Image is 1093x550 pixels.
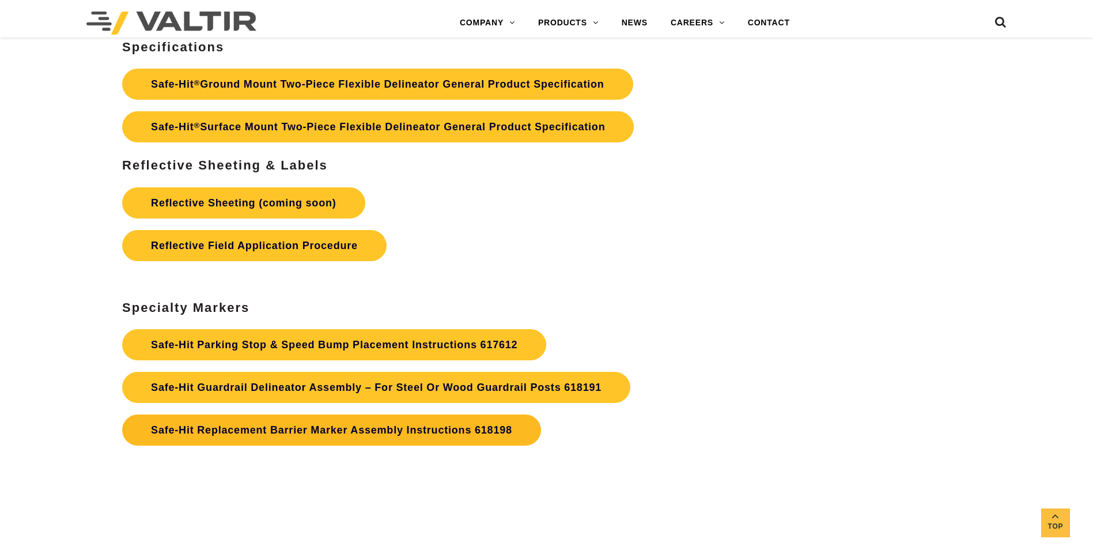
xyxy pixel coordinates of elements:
[151,382,602,393] strong: Safe-Hit Guardrail Delineator Assembly – For Steel Or Wood Guardrail Posts 618191
[1041,508,1070,537] a: Top
[527,12,610,35] a: PRODUCTS
[448,12,527,35] a: COMPANY
[194,121,201,130] sup: ®
[122,230,387,261] a: Reflective Field Application Procedure
[659,12,736,35] a: CAREERS
[122,69,633,100] a: Safe-Hit®Ground Mount Two-Piece Flexible Delineator General Product Specification
[610,12,659,35] a: NEWS
[122,40,224,54] b: Specifications
[122,372,630,403] a: Safe-Hit Guardrail Delineator Assembly – For Steel Or Wood Guardrail Posts 618191
[122,158,328,172] b: Reflective Sheeting & Labels
[122,415,541,446] a: Safe-Hit Replacement Barrier Marker Assembly Instructions 618198
[736,12,801,35] a: CONTACT
[122,111,634,142] a: Safe-Hit®Surface Mount Two-Piece Flexible Delineator General Product Specification
[122,187,365,219] a: Reflective Sheeting (coming soon)
[122,329,546,360] a: Safe-Hit Parking Stop & Speed Bump Placement Instructions 617612
[194,78,201,87] sup: ®
[151,424,512,436] strong: Safe-Hit Replacement Barrier Marker Assembly Instructions 618198
[151,339,517,351] strong: Safe-Hit Parking Stop & Speed Bump Placement Instructions 617612
[1041,520,1070,533] span: Top
[122,300,249,315] b: Specialty Markers
[86,12,256,35] img: Valtir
